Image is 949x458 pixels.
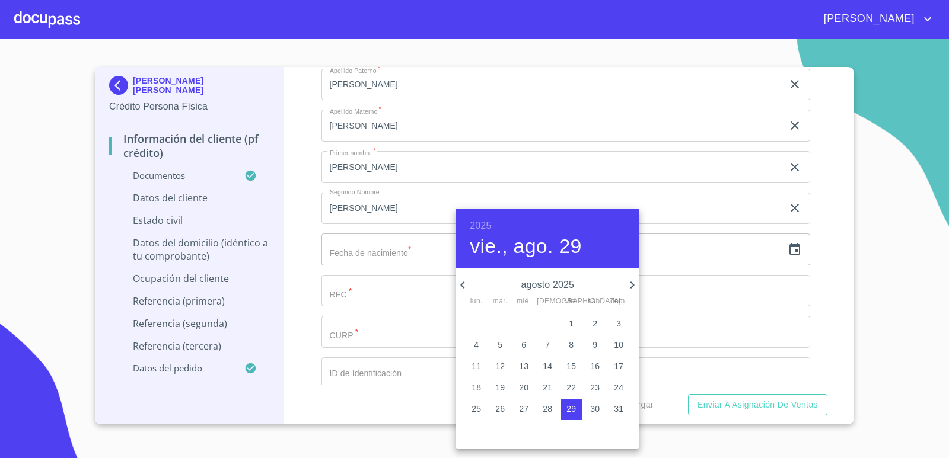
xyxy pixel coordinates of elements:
[513,399,534,420] button: 27
[466,296,487,308] span: lun.
[489,335,511,356] button: 5
[614,382,623,393] p: 24
[614,403,623,415] p: 31
[521,339,526,351] p: 6
[566,403,576,415] p: 29
[466,399,487,420] button: 25
[614,360,623,372] p: 17
[543,403,552,415] p: 28
[537,296,558,308] span: [DEMOGRAPHIC_DATA].
[543,382,552,393] p: 21
[470,234,582,259] button: vie., ago. 29
[584,313,606,335] button: 2
[545,339,550,351] p: 7
[584,356,606,377] button: 16
[561,377,582,399] button: 22
[584,377,606,399] button: 23
[519,382,528,393] p: 20
[513,335,534,356] button: 6
[614,339,623,351] p: 10
[566,382,576,393] p: 22
[561,335,582,356] button: 8
[474,339,479,351] p: 4
[498,339,502,351] p: 5
[561,399,582,420] button: 29
[593,318,597,329] p: 2
[470,278,625,292] p: agosto 2025
[466,335,487,356] button: 4
[519,360,528,372] p: 13
[519,403,528,415] p: 27
[495,403,505,415] p: 26
[608,356,629,377] button: 17
[537,377,558,399] button: 21
[590,403,600,415] p: 30
[561,296,582,308] span: vie.
[537,356,558,377] button: 14
[489,377,511,399] button: 19
[561,313,582,335] button: 1
[472,403,481,415] p: 25
[584,296,606,308] span: sáb.
[495,360,505,372] p: 12
[513,377,534,399] button: 20
[608,313,629,335] button: 3
[584,399,606,420] button: 30
[489,356,511,377] button: 12
[472,382,481,393] p: 18
[466,377,487,399] button: 18
[466,356,487,377] button: 11
[543,360,552,372] p: 14
[608,399,629,420] button: 31
[590,360,600,372] p: 16
[561,356,582,377] button: 15
[495,382,505,393] p: 19
[616,318,621,329] p: 3
[593,339,597,351] p: 9
[470,217,491,234] button: 2025
[489,296,511,308] span: mar.
[608,377,629,399] button: 24
[608,335,629,356] button: 10
[489,399,511,420] button: 26
[590,382,600,393] p: 23
[472,360,481,372] p: 11
[569,318,574,329] p: 1
[513,356,534,377] button: 13
[608,296,629,308] span: dom.
[537,335,558,356] button: 7
[537,399,558,420] button: 28
[566,360,576,372] p: 15
[584,335,606,356] button: 9
[569,339,574,351] p: 8
[513,296,534,308] span: mié.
